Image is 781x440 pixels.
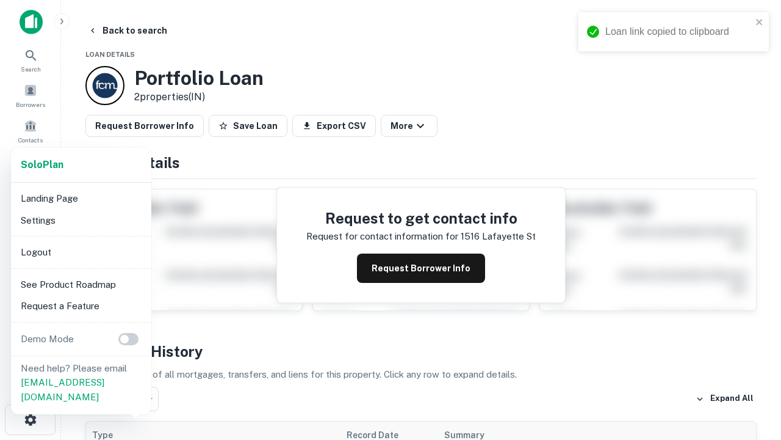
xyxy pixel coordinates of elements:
[16,332,79,346] p: Demo Mode
[755,17,764,29] button: close
[16,274,146,296] li: See Product Roadmap
[21,361,142,405] p: Need help? Please email
[21,158,63,172] a: SoloPlan
[16,210,146,232] li: Settings
[720,342,781,401] iframe: Chat Widget
[16,188,146,210] li: Landing Page
[16,295,146,317] li: Request a Feature
[21,159,63,170] strong: Solo Plan
[16,241,146,263] li: Logout
[605,24,752,39] div: Loan link copied to clipboard
[21,377,104,402] a: [EMAIL_ADDRESS][DOMAIN_NAME]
